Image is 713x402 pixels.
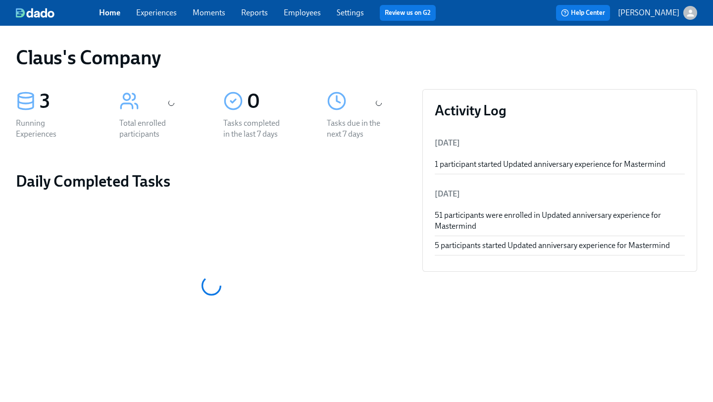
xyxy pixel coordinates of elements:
[16,118,79,140] div: Running Experiences
[16,171,407,191] h2: Daily Completed Tasks
[435,101,685,119] h3: Activity Log
[618,7,679,18] p: [PERSON_NAME]
[16,46,161,69] h1: Claus's Company
[435,131,685,155] li: [DATE]
[385,8,431,18] a: Review us on G2
[284,8,321,17] a: Employees
[435,182,685,206] li: [DATE]
[40,89,96,114] div: 3
[119,118,183,140] div: Total enrolled participants
[193,8,225,17] a: Moments
[380,5,436,21] button: Review us on G2
[435,240,685,251] div: 5 participants started Updated anniversary experience for Mastermind
[99,8,120,17] a: Home
[337,8,364,17] a: Settings
[247,89,303,114] div: 0
[223,118,287,140] div: Tasks completed in the last 7 days
[136,8,177,17] a: Experiences
[241,8,268,17] a: Reports
[618,6,697,20] button: [PERSON_NAME]
[16,8,54,18] img: dado
[327,118,390,140] div: Tasks due in the next 7 days
[435,210,685,232] div: 51 participants were enrolled in Updated anniversary experience for Mastermind
[435,159,685,170] div: 1 participant started Updated anniversary experience for Mastermind
[561,8,605,18] span: Help Center
[16,8,99,18] a: dado
[556,5,610,21] button: Help Center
